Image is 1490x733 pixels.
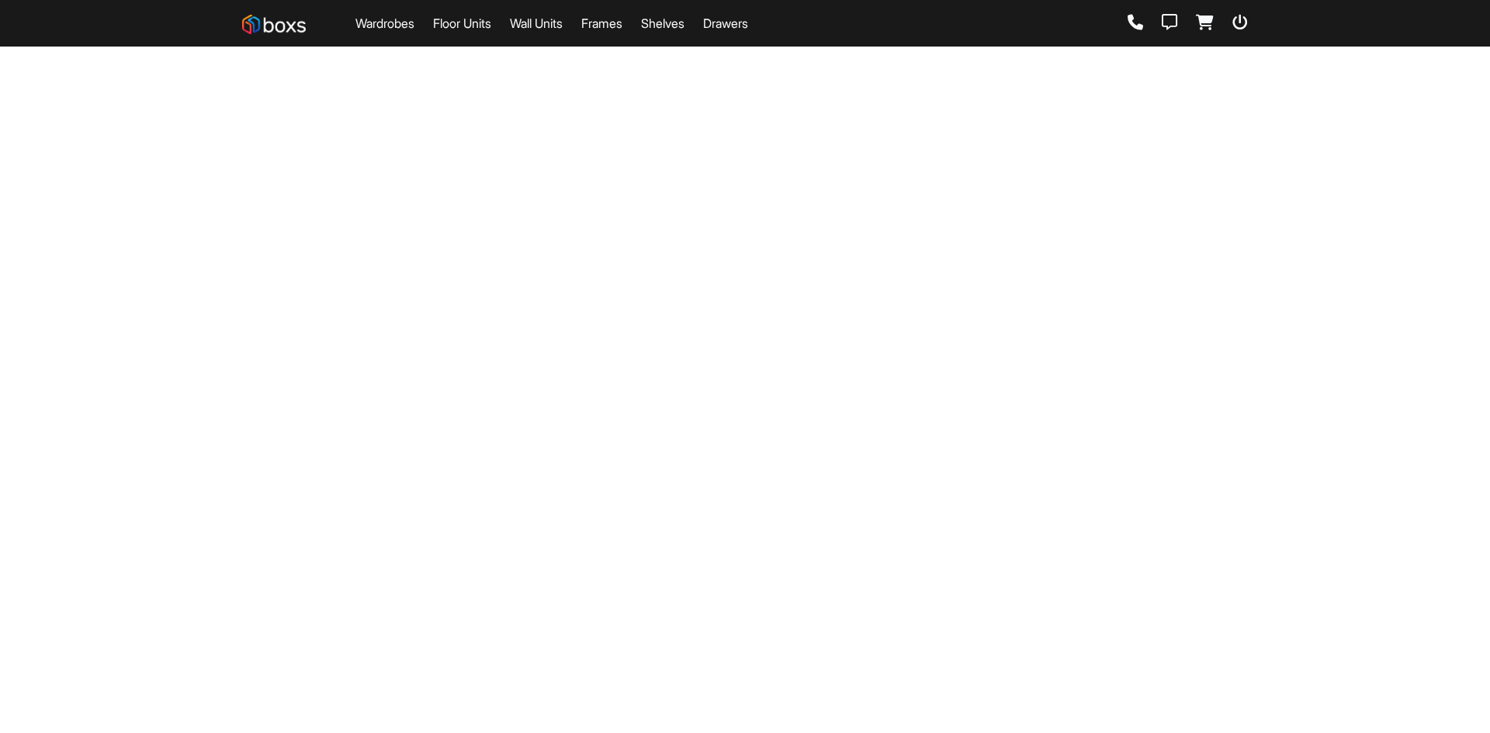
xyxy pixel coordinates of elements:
a: Drawers [703,14,748,33]
a: Floor Units [433,14,491,33]
img: Boxs Store logo [242,15,306,34]
a: Frames [581,14,622,33]
a: Shelves [641,14,684,33]
a: Wardrobes [355,14,414,33]
a: Logout [1232,15,1248,32]
a: Wall Units [510,14,563,33]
